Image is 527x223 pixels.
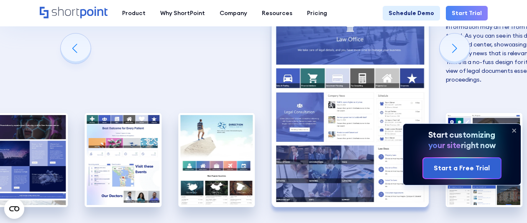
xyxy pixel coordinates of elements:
[446,113,522,207] div: 9 / 10
[271,14,429,207] div: 8 / 10
[115,6,153,21] a: Product
[434,163,490,173] div: Start a Free Trial
[61,33,91,64] div: Previous slide
[440,33,470,64] div: Next slide
[376,126,527,223] iframe: Chat Widget
[271,14,429,207] img: Intranet Page Example Legal
[446,113,522,207] img: Intranet Site Example SharePoint Real Estate
[307,9,327,18] div: Pricing
[300,6,335,21] a: Pricing
[153,6,212,21] a: Why ShortPoint
[178,113,255,207] div: 7 / 10
[4,199,24,219] button: Open CMP widget
[178,113,255,207] img: Best SharePoint Intranet Travel
[423,158,500,179] a: Start a Free Trial
[262,9,292,18] div: Resources
[160,9,205,18] div: Why ShortPoint
[383,6,440,21] a: Schedule Demo
[40,7,108,19] a: Home
[212,6,255,21] a: Company
[220,9,247,18] div: Company
[446,6,488,21] a: Start Trial
[85,113,161,207] img: Best Intranet Example Healthcare
[85,113,161,207] div: 6 / 10
[255,6,300,21] a: Resources
[122,9,146,18] div: Product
